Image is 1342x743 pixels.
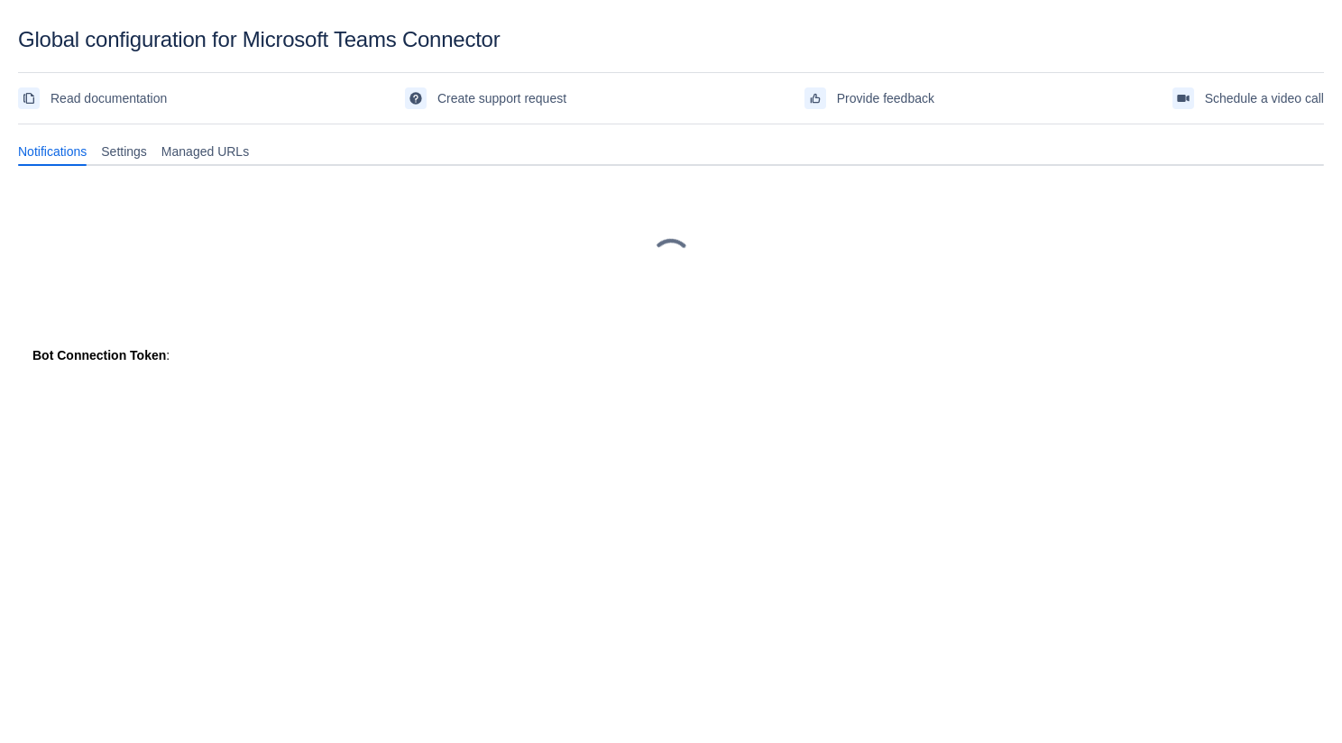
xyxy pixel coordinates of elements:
a: Read documentation [18,84,167,113]
span: Read documentation [51,84,167,113]
span: Settings [101,142,147,161]
span: Schedule a video call [1205,84,1324,113]
span: feedback [808,91,823,105]
span: support [409,91,423,105]
strong: Bot Connection Token [32,348,166,362]
span: Managed URLs [161,142,249,161]
span: videoCall [1176,91,1190,105]
div: : [32,346,1310,364]
a: Create support request [405,84,566,113]
span: documentation [22,91,36,105]
span: Notifications [18,142,87,161]
span: Create support request [437,84,566,113]
span: Provide feedback [837,84,934,113]
a: Provide feedback [804,84,934,113]
div: Global configuration for Microsoft Teams Connector [18,27,1324,52]
a: Schedule a video call [1172,84,1324,113]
